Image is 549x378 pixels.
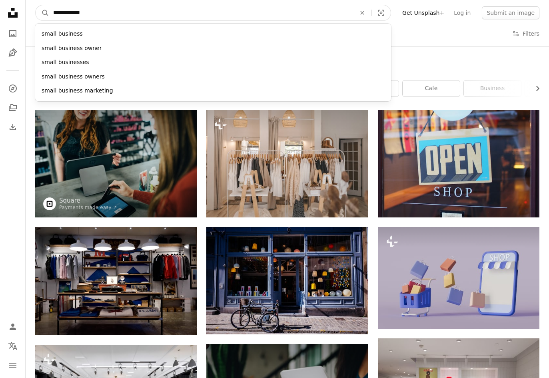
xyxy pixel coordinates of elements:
a: a shopping cart with shopping bags in it next to a mobile phone [378,274,539,281]
img: gray and blue Open signage [378,110,539,217]
button: Clear [353,5,371,20]
button: Visual search [371,5,391,20]
button: Menu [5,357,21,373]
div: small businesses [35,55,391,70]
a: Square [59,197,117,205]
img: a clothing rack with clothes hanging on it [206,110,368,217]
a: Explore [5,80,21,97]
button: scroll list to the right [530,80,539,97]
button: Filters [512,21,539,46]
div: small business owners [35,70,391,84]
a: Collections [5,100,21,116]
a: Get Unsplash+ [397,6,449,19]
img: clothes store interior [35,227,197,335]
a: woman holding magnetic card [35,160,197,167]
div: small business marketing [35,84,391,98]
button: Language [5,338,21,354]
a: Illustrations [5,45,21,61]
button: Submit an image [482,6,539,19]
button: Search Unsplash [36,5,49,20]
div: small business owner [35,41,391,56]
a: Photos [5,26,21,42]
a: business [464,80,521,97]
img: black trike parked near soter [206,227,368,334]
a: gray and blue Open signage [378,160,539,167]
img: Go to Square's profile [43,197,56,210]
a: Download History [5,119,21,135]
img: woman holding magnetic card [35,110,197,217]
a: cafe [403,80,460,97]
a: Log in [449,6,475,19]
a: black trike parked near soter [206,277,368,284]
a: Log in / Sign up [5,319,21,335]
form: Find visuals sitewide [35,5,391,21]
a: Payments made easy ↗ [59,205,117,210]
div: small business [35,27,391,41]
a: Home — Unsplash [5,5,21,22]
a: clothes store interior [35,277,197,285]
a: a clothing rack with clothes hanging on it [206,160,368,167]
img: a shopping cart with shopping bags in it next to a mobile phone [378,227,539,329]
